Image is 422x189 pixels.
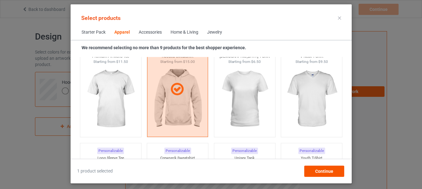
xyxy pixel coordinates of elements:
div: Long Sleeve Tee [80,155,141,161]
div: Starting from [281,59,342,64]
div: Crewneck Sweatshirt [147,155,208,161]
div: Personalizable [97,148,124,154]
span: $9.50 [318,59,328,64]
span: $11.50 [116,59,128,64]
img: regular.jpg [216,64,272,134]
div: Youth T-Shirt [281,155,342,161]
div: Accessories [139,29,162,35]
div: Personalizable [164,148,191,154]
div: Personalizable [231,148,258,154]
div: Starting from [80,59,141,64]
strong: We recommend selecting no more than 9 products for the best shopper experience. [82,45,246,50]
span: Select products [81,15,121,21]
span: $6.50 [251,59,261,64]
span: Continue [315,169,333,174]
div: Home & Living [171,29,198,35]
div: Personalizable [298,148,325,154]
img: regular.jpg [82,64,138,134]
div: Continue [304,166,344,177]
img: regular.jpg [284,64,340,134]
div: Unisex Tank [214,155,275,161]
div: Starting from [214,59,275,64]
div: Jewelry [207,29,222,35]
span: Starter Pack [77,25,110,40]
span: 1 product selected [77,168,113,174]
div: Apparel [114,29,130,35]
